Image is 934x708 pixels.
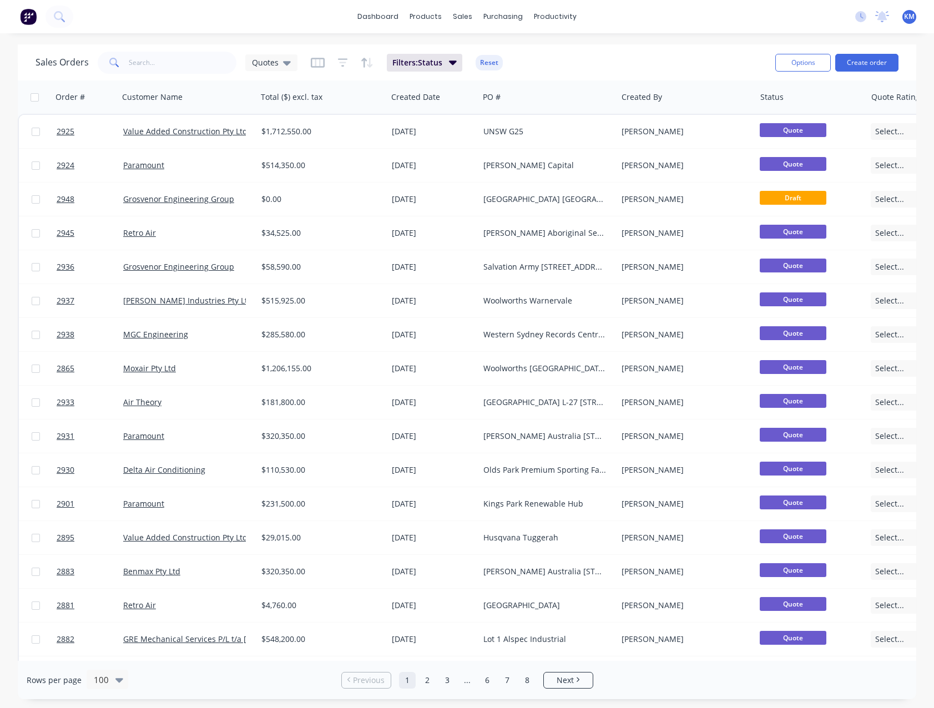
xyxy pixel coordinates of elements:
div: $181,800.00 [261,397,377,408]
a: 2881 [57,589,123,622]
div: products [404,8,447,25]
a: Value Added Construction Pty Ltd [123,532,248,543]
div: [DATE] [392,600,474,611]
a: 2882 [57,623,123,656]
a: Page 7 [499,672,516,689]
div: [DATE] [392,532,474,543]
div: [GEOGRAPHIC_DATA] [GEOGRAPHIC_DATA][MEDICAL_DATA] [483,194,607,205]
div: Created Date [391,92,440,103]
div: Created By [622,92,662,103]
span: 2948 [57,194,74,205]
div: Salvation Army [STREET_ADDRESS] [483,261,607,272]
a: Page 3 [439,672,456,689]
span: 2895 [57,532,74,543]
div: Woolworths Warnervale [483,295,607,306]
span: Select... [875,194,904,205]
div: Total ($) excl. tax [261,92,322,103]
span: 2882 [57,634,74,645]
span: 2936 [57,261,74,272]
span: Select... [875,363,904,374]
span: Select... [875,295,904,306]
div: [PERSON_NAME] [622,397,745,408]
a: 2901 [57,487,123,520]
span: Quotes [252,57,279,68]
a: Jump forward [459,672,476,689]
span: Select... [875,600,904,611]
a: 2865 [57,352,123,385]
span: Filters: Status [392,57,442,68]
a: 2948 [57,183,123,216]
span: Quote [760,360,826,374]
a: Moxair Pty Ltd [123,363,176,373]
div: $4,760.00 [261,600,377,611]
div: [DATE] [392,363,474,374]
span: Quote [760,529,826,543]
span: Quote [760,123,826,137]
span: 2930 [57,464,74,476]
div: $0.00 [261,194,377,205]
a: Delta Air Conditioning [123,464,205,475]
div: [PERSON_NAME] [622,363,745,374]
div: $320,350.00 [261,566,377,577]
div: [PERSON_NAME] Capital [483,160,607,171]
a: 2936 [57,250,123,284]
div: sales [447,8,478,25]
div: Status [760,92,784,103]
a: 2938 [57,318,123,351]
div: [PERSON_NAME] [622,600,745,611]
div: Lot 1 Alspec Industrial [483,634,607,645]
div: [DATE] [392,498,474,509]
button: Create order [835,54,898,72]
a: Retro Air [123,227,156,238]
div: PO # [483,92,501,103]
div: [PERSON_NAME] [622,126,745,137]
div: [PERSON_NAME] [622,227,745,239]
button: Filters:Status [387,54,462,72]
div: UNSW G25 [483,126,607,137]
span: Quote [760,326,826,340]
ul: Pagination [337,672,598,689]
h1: Sales Orders [36,57,89,68]
a: GRE Mechanical Services P/L t/a [PERSON_NAME] & [PERSON_NAME] [123,634,378,644]
span: Quote [760,563,826,577]
span: Quote [760,394,826,408]
a: Page 1 is your current page [399,672,416,689]
div: Woolworths [GEOGRAPHIC_DATA] [STREET_ADDRESS] [483,363,607,374]
div: $514,350.00 [261,160,377,171]
div: [DATE] [392,194,474,205]
div: $110,530.00 [261,464,377,476]
div: $548,200.00 [261,634,377,645]
div: [PERSON_NAME] [622,464,745,476]
span: Select... [875,566,904,577]
div: [PERSON_NAME] [622,498,745,509]
span: Quote [760,428,826,442]
div: Customer Name [122,92,183,103]
div: [PERSON_NAME] [622,194,745,205]
div: [PERSON_NAME] [622,566,745,577]
a: 2931 [57,419,123,453]
div: productivity [528,8,582,25]
a: Previous page [342,675,391,686]
div: [DATE] [392,126,474,137]
a: Next page [544,675,593,686]
span: Quote [760,225,826,239]
div: [PERSON_NAME] [622,431,745,442]
span: Select... [875,397,904,408]
a: Page 8 [519,672,536,689]
div: [PERSON_NAME] Australia [STREET_ADDRESS][PERSON_NAME] [483,431,607,442]
div: $515,925.00 [261,295,377,306]
span: Previous [353,675,385,686]
a: MGC Engineering [123,329,188,340]
span: Quote [760,157,826,171]
div: [PERSON_NAME] [622,329,745,340]
div: $1,712,550.00 [261,126,377,137]
input: Search... [129,52,237,74]
span: Select... [875,498,904,509]
span: Quote [760,631,826,645]
div: $34,525.00 [261,227,377,239]
a: Air Theory [123,397,161,407]
span: Quote [760,292,826,306]
a: Grosvenor Engineering Group [123,194,234,204]
span: Quote [760,462,826,476]
div: [GEOGRAPHIC_DATA] L-27 [STREET_ADDRESS] [483,397,607,408]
